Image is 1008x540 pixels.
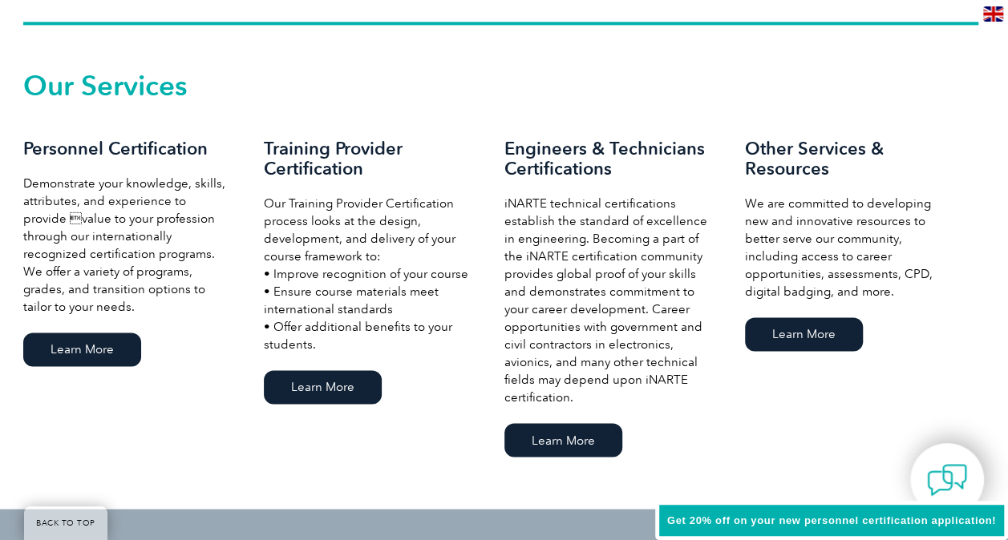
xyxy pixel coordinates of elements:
h3: Personnel Certification [23,139,232,159]
p: iNARTE technical certifications establish the standard of excellence in engineering. Becoming a p... [504,195,713,406]
a: Learn More [504,423,622,457]
p: Our Training Provider Certification process looks at the design, development, and delivery of you... [264,195,472,353]
span: Get 20% off on your new personnel certification application! [667,514,996,526]
a: BACK TO TOP [24,506,107,540]
p: We are committed to developing new and innovative resources to better serve our community, includ... [745,195,953,300]
a: Learn More [264,370,382,404]
p: Demonstrate your knowledge, skills, attributes, and experience to provide value to your professi... [23,175,232,316]
img: en [983,6,1003,22]
h3: Training Provider Certification [264,139,472,179]
a: Learn More [745,317,863,351]
h3: Other Services & Resources [745,139,953,179]
img: contact-chat.png [927,460,967,500]
h3: Engineers & Technicians Certifications [504,139,713,179]
a: Learn More [23,332,141,366]
h2: Our Services [23,73,986,99]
